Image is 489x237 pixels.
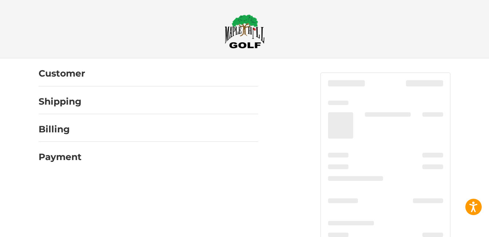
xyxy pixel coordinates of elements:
h2: Shipping [39,96,82,107]
img: Maple Hill Golf [225,14,265,48]
h2: Customer [39,68,85,79]
h2: Billing [39,124,81,135]
iframe: Google Customer Reviews [429,217,489,237]
h2: Payment [39,151,82,163]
